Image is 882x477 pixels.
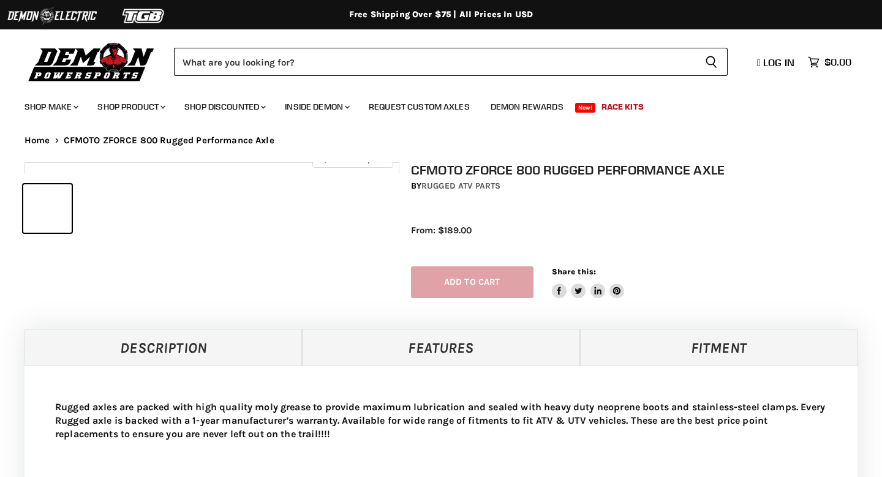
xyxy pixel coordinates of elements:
p: Rugged axles are packed with high quality moly grease to provide maximum lubrication and sealed w... [55,400,827,441]
button: Search [695,48,728,76]
a: Shop Discounted [175,94,273,119]
a: Request Custom Axles [360,94,479,119]
img: Demon Powersports [24,40,159,83]
button: IMAGE thumbnail [23,184,72,233]
img: Demon Electric Logo 2 [6,4,98,28]
a: Features [302,329,579,366]
form: Product [174,48,728,76]
div: by [411,179,869,193]
a: Description [24,329,302,366]
span: $0.00 [824,56,851,68]
ul: Main menu [15,89,848,119]
span: Log in [763,56,794,69]
a: $0.00 [802,53,858,71]
a: Fitment [580,329,858,366]
span: From: $189.00 [411,225,472,236]
a: Race Kits [592,94,653,119]
a: Log in [752,57,802,68]
a: Shop Product [88,94,173,119]
aside: Share this: [552,266,625,299]
span: New! [575,103,596,113]
a: Inside Demon [276,94,357,119]
a: Home [24,135,50,146]
a: Shop Make [15,94,86,119]
span: CFMOTO ZFORCE 800 Rugged Performance Axle [64,135,274,146]
input: Search [174,48,695,76]
span: Share this: [552,267,596,276]
h1: CFMOTO ZFORCE 800 Rugged Performance Axle [411,162,869,178]
a: Rugged ATV Parts [421,181,500,191]
span: Click to expand [318,154,386,163]
img: TGB Logo 2 [98,4,190,28]
a: Demon Rewards [481,94,573,119]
